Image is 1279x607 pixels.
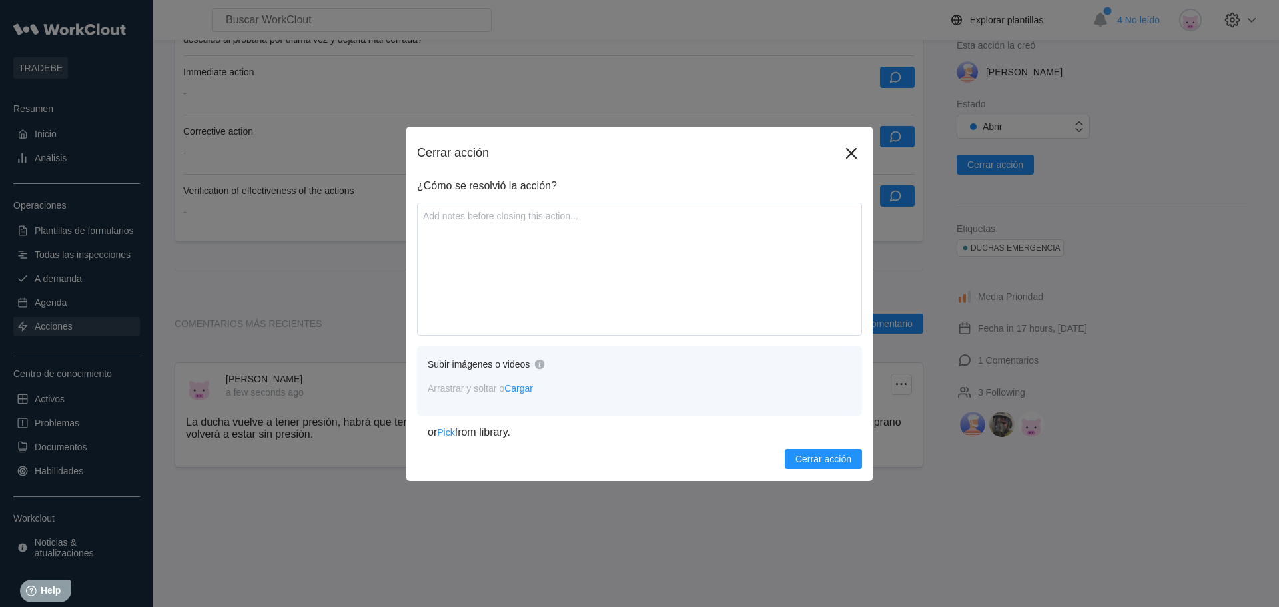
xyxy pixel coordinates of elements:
[785,449,862,469] button: Cerrar acción
[437,427,454,438] span: Pick
[795,454,851,464] span: Cerrar acción
[428,426,851,438] div: or from library.
[428,383,533,394] span: Arrastrar y soltar o
[504,383,533,394] span: Cargar
[417,146,841,160] div: Cerrar acción
[428,359,530,370] div: Subir imágenes o videos
[417,180,862,192] div: ¿Cómo se resolvió la acción?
